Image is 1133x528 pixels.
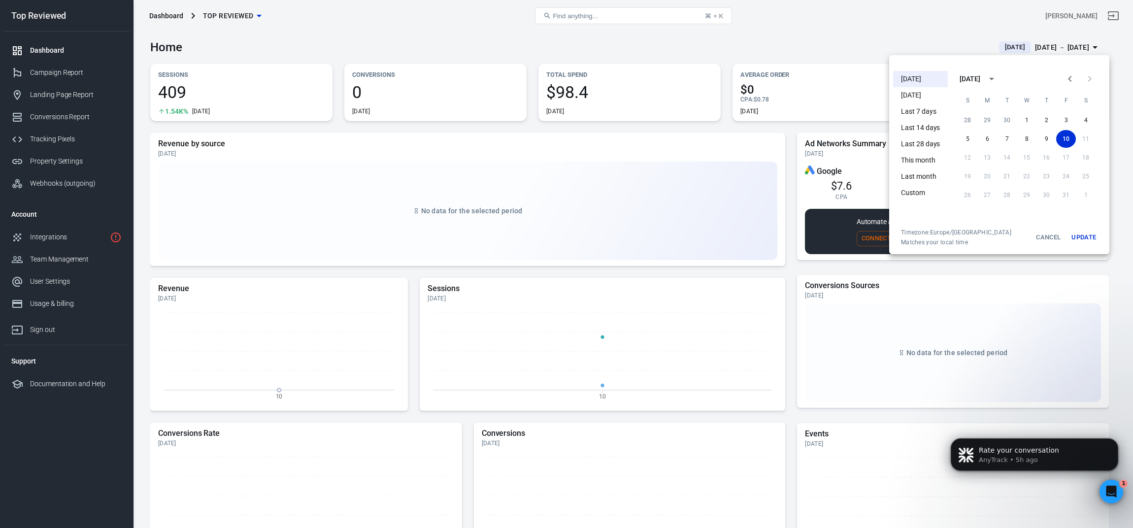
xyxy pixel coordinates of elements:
[983,70,1000,87] button: calendar view is open, switch to year view
[958,130,977,148] button: 5
[893,103,948,120] li: Last 7 days
[893,136,948,152] li: Last 28 days
[936,418,1133,501] iframe: Intercom notifications message
[997,111,1017,129] button: 30
[998,91,1016,110] span: Tuesday
[1018,91,1035,110] span: Wednesday
[958,111,977,129] button: 28
[1100,480,1123,503] iframe: Intercom live chat
[1068,229,1100,246] button: Update
[893,152,948,168] li: This month
[959,91,976,110] span: Sunday
[1060,69,1080,89] button: Previous month
[1037,91,1055,110] span: Thursday
[1036,130,1056,148] button: 9
[1017,111,1036,129] button: 1
[1056,111,1076,129] button: 3
[893,71,948,87] li: [DATE]
[1056,130,1076,148] button: 10
[977,130,997,148] button: 6
[960,74,980,84] div: [DATE]
[893,185,948,201] li: Custom
[901,238,1011,246] span: Matches your local time
[893,168,948,185] li: Last month
[901,229,1011,236] div: Timezone: Europe/[GEOGRAPHIC_DATA]
[1077,91,1095,110] span: Saturday
[1017,130,1036,148] button: 8
[977,111,997,129] button: 29
[997,130,1017,148] button: 7
[1033,229,1064,246] button: Cancel
[1036,111,1056,129] button: 2
[1057,91,1075,110] span: Friday
[893,87,948,103] li: [DATE]
[978,91,996,110] span: Monday
[1076,111,1096,129] button: 4
[893,120,948,136] li: Last 14 days
[1120,480,1128,488] span: 1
